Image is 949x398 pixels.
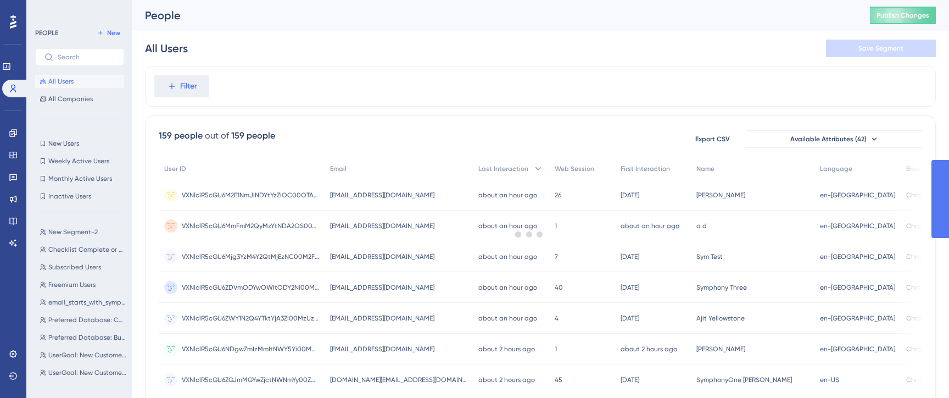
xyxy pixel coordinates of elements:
span: UserGoal: New Customers, Campaigns [48,368,126,377]
button: Inactive Users [35,190,124,203]
button: UserGoal: New Customers, Lead Management [35,349,131,362]
div: People [145,8,842,23]
span: New [107,29,120,37]
div: PEOPLE [35,29,58,37]
span: New Users [48,139,79,148]
span: email_starts_with_symphony [48,298,126,307]
button: New [93,26,124,40]
input: Search [58,53,115,61]
iframe: UserGuiding AI Assistant Launcher [903,355,936,388]
span: Checklist Complete or Dismissed [48,245,126,254]
span: All Companies [48,95,93,103]
span: Inactive Users [48,192,91,201]
button: All Companies [35,92,124,106]
button: Preferred Database: Consumer [35,313,131,327]
button: Freemium Users [35,278,131,291]
button: email_starts_with_symphony [35,296,131,309]
button: UserGoal: New Customers, Campaigns [35,366,131,379]
button: Preferred Database: Business [35,331,131,344]
div: All Users [145,41,188,56]
button: Subscribed Users [35,261,131,274]
button: New Segment-2 [35,225,131,239]
button: Weekly Active Users [35,154,124,168]
span: New Segment-2 [48,228,98,236]
span: Subscribed Users [48,263,101,272]
span: Preferred Database: Consumer [48,316,126,324]
button: All Users [35,75,124,88]
button: New Users [35,137,124,150]
span: Preferred Database: Business [48,333,126,342]
span: Save Segment [858,44,903,53]
button: Checklist Complete or Dismissed [35,243,131,256]
span: Freemium Users [48,280,96,289]
button: Monthly Active Users [35,172,124,185]
span: Publish Changes [877,11,929,20]
span: UserGoal: New Customers, Lead Management [48,351,126,360]
span: Monthly Active Users [48,174,112,183]
button: Save Segment [826,40,936,57]
span: Weekly Active Users [48,157,109,165]
button: Publish Changes [870,7,936,24]
span: All Users [48,77,74,86]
